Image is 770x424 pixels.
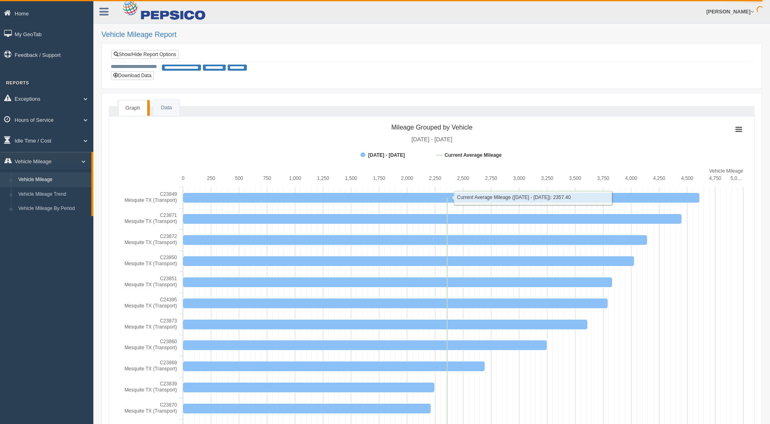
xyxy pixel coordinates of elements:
tspan: Mesquite TX (Transport) [125,197,177,203]
tspan: Mesquite TX (Transport) [125,366,177,372]
tspan: Current Average Mileage [444,152,502,158]
text: 3,500 [569,175,581,181]
text: 4,000 [625,175,637,181]
tspan: C24395 [160,297,177,303]
text: 2,250 [429,175,441,181]
a: Graph [118,100,147,116]
tspan: C23839 [160,381,177,387]
a: Vehicle Mileage By Period [15,201,91,216]
button: Download Data [111,71,154,80]
text: 2,750 [485,175,497,181]
tspan: C23871 [160,212,177,218]
text: 3,250 [541,175,553,181]
tspan: C23850 [160,255,177,260]
tspan: [DATE] - [DATE] [368,152,405,158]
text: 0 [182,175,185,181]
tspan: Mesquite TX (Transport) [125,303,177,309]
text: 250 [207,175,215,181]
tspan: Mesquite TX (Transport) [125,324,177,330]
text: 1,750 [373,175,385,181]
tspan: C23873 [160,318,177,324]
tspan: Mesquite TX (Transport) [125,261,177,266]
text: 3,750 [597,175,609,181]
tspan: Mesquite TX (Transport) [125,240,177,245]
text: 1,000 [289,175,301,181]
text: 2,000 [401,175,413,181]
a: Show/Hide Report Options [111,50,179,59]
text: 1,250 [317,175,329,181]
tspan: Mesquite TX (Transport) [125,218,177,224]
tspan: C23860 [160,339,177,344]
tspan: [DATE] - [DATE] [412,136,453,143]
a: Vehicle Mileage Trend [15,187,91,202]
text: 4,500 [681,175,693,181]
text: 3,000 [513,175,525,181]
tspan: Mesquite TX (Transport) [125,387,177,393]
text: 750 [263,175,271,181]
tspan: C23851 [160,276,177,281]
text: 500 [235,175,243,181]
tspan: Mesquite TX (Transport) [125,345,177,350]
text: 1,500 [345,175,357,181]
h2: Vehicle Mileage Report [101,31,762,39]
tspan: C23872 [160,234,177,239]
tspan: 5,0… [730,175,742,181]
a: Vehicle Mileage [15,173,91,187]
tspan: C23849 [160,191,177,197]
a: Data [153,100,179,116]
tspan: Vehicle Mileage [709,168,743,174]
tspan: Mesquite TX (Transport) [125,282,177,288]
tspan: Mileage Grouped by Vehicle [391,124,472,131]
text: 2,500 [457,175,469,181]
text: 4,750 [709,175,721,181]
tspan: C23869 [160,360,177,366]
text: 4,250 [653,175,665,181]
tspan: C23870 [160,402,177,408]
tspan: Mesquite TX (Transport) [125,408,177,414]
